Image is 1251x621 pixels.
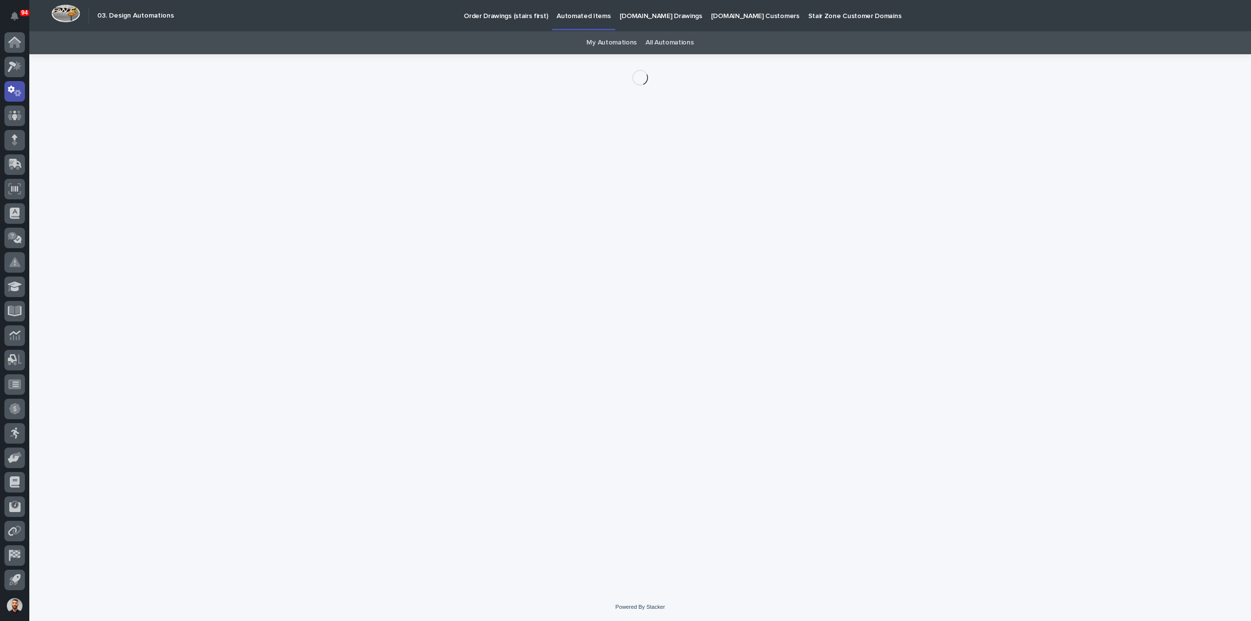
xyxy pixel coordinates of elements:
[22,9,28,16] p: 94
[4,6,25,26] button: Notifications
[12,12,25,27] div: Notifications94
[97,12,174,20] h2: 03. Design Automations
[615,604,665,610] a: Powered By Stacker
[4,596,25,616] button: users-avatar
[586,31,637,54] a: My Automations
[646,31,693,54] a: All Automations
[51,4,80,22] img: Workspace Logo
